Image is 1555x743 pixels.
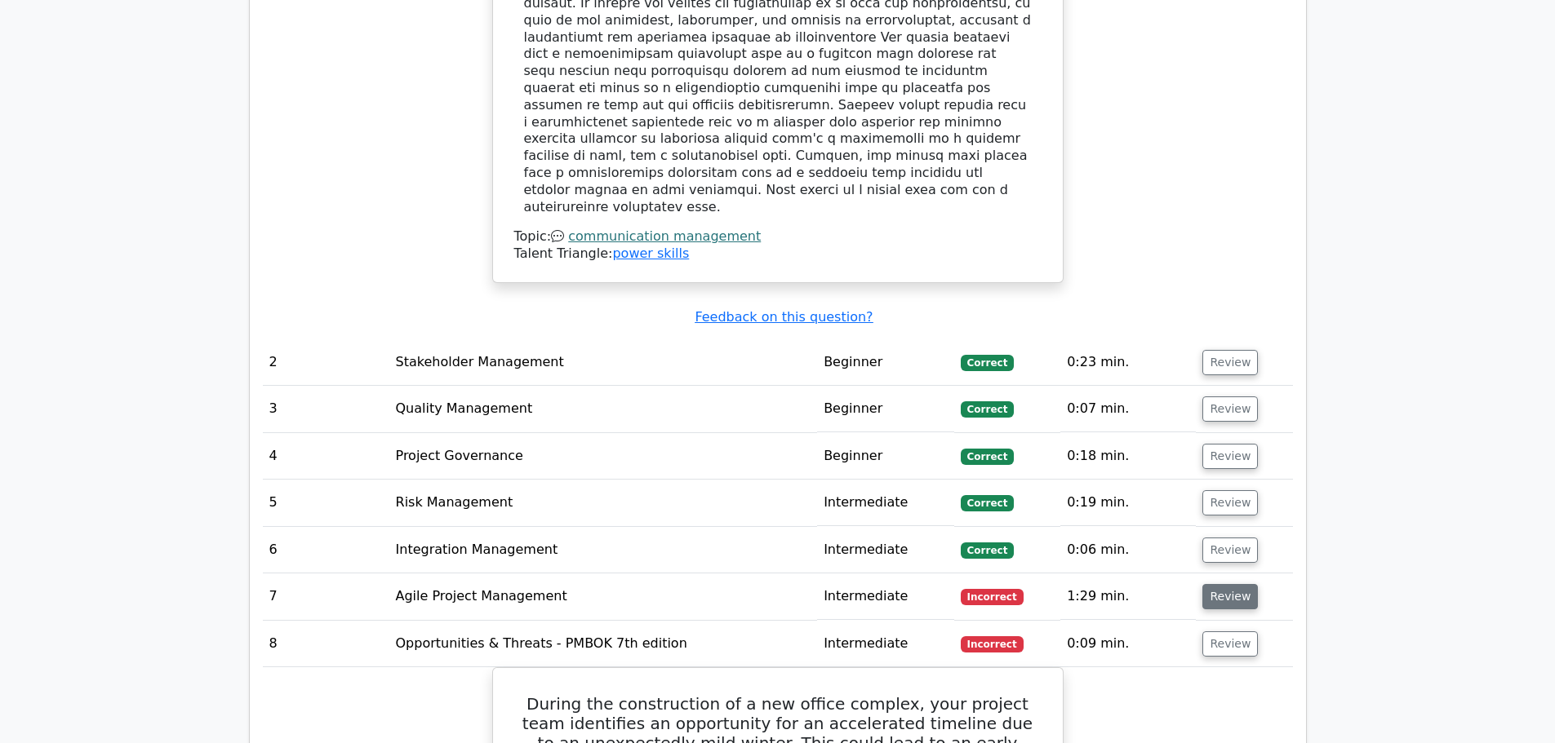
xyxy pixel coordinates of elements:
[263,621,389,667] td: 8
[612,245,689,261] a: power skills
[817,573,954,620] td: Intermediate
[514,228,1042,263] div: Talent Triangle:
[1202,444,1258,469] button: Review
[961,495,1014,511] span: Correct
[263,480,389,526] td: 5
[263,573,389,620] td: 7
[817,433,954,480] td: Beginner
[1202,396,1258,422] button: Review
[389,527,818,573] td: Integration Management
[817,386,954,432] td: Beginner
[389,621,818,667] td: Opportunities & Threats - PMBOK 7th edition
[817,527,954,573] td: Intermediate
[695,309,873,325] a: Feedback on this question?
[263,527,389,573] td: 6
[263,433,389,480] td: 4
[263,339,389,386] td: 2
[1202,350,1258,375] button: Review
[389,386,818,432] td: Quality Management
[389,339,818,386] td: Stakeholder Management
[1060,339,1196,386] td: 0:23 min.
[817,480,954,526] td: Intermediate
[1060,433,1196,480] td: 0:18 min.
[961,589,1024,605] span: Incorrect
[1202,631,1258,657] button: Review
[1060,621,1196,667] td: 0:09 min.
[961,401,1014,418] span: Correct
[961,355,1014,371] span: Correct
[1202,537,1258,563] button: Review
[817,339,954,386] td: Beginner
[389,433,818,480] td: Project Governance
[389,480,818,526] td: Risk Management
[1202,584,1258,609] button: Review
[961,449,1014,465] span: Correct
[389,573,818,620] td: Agile Project Management
[817,621,954,667] td: Intermediate
[1060,386,1196,432] td: 0:07 min.
[1060,573,1196,620] td: 1:29 min.
[1060,480,1196,526] td: 0:19 min.
[514,228,1042,245] div: Topic:
[961,636,1024,652] span: Incorrect
[263,386,389,432] td: 3
[961,542,1014,559] span: Correct
[1202,490,1258,515] button: Review
[568,228,761,244] a: communication management
[1060,527,1196,573] td: 0:06 min.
